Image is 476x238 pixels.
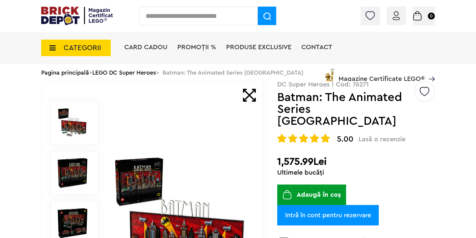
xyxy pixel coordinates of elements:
[337,135,353,143] span: 5.00
[299,134,308,143] img: Evaluare cu stele
[58,108,87,138] img: Batman: The Animated Series Gotham City
[277,185,346,205] button: Adaugă în coș
[288,134,297,143] img: Evaluare cu stele
[277,169,435,176] div: Ultimele bucăți
[425,67,435,74] a: Magazine Certificate LEGO®
[428,13,435,19] small: 0
[339,67,425,82] span: Magazine Certificate LEGO®
[277,81,435,88] p: DC Super Heroes | Cod: 76271
[310,134,319,143] img: Evaluare cu stele
[277,134,286,143] img: Evaluare cu stele
[177,44,216,51] a: PROMOȚII %
[321,134,330,143] img: Evaluare cu stele
[58,158,87,188] img: Batman: The Animated Series Gotham City
[58,208,87,238] img: Batman: The Animated Series Gotham City LEGO 76271
[124,44,167,51] a: Card Cadou
[277,91,413,127] h1: Batman: The Animated Series [GEOGRAPHIC_DATA]
[359,135,405,143] span: Lasă o recenzie
[301,44,332,51] a: Contact
[64,44,101,51] span: CATEGORII
[277,156,435,168] h2: 1,575.99Lei
[226,44,291,51] a: Produse exclusive
[277,205,379,225] a: Intră în cont pentru rezervare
